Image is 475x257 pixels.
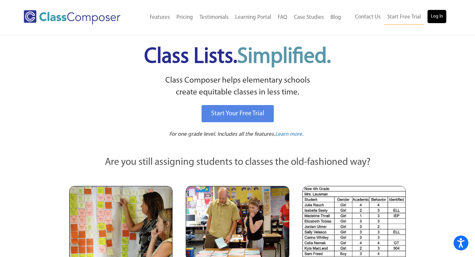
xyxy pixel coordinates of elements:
a: Start Free Trial [384,10,424,25]
a: Start Your Free Trial [202,105,274,122]
span: For one grade level. Includes all the features. [169,131,275,137]
nav: Header Menu [344,10,446,25]
span: Start Your Free Trial [211,110,264,117]
p: Are you still assigning students to classes the old-fashioned way? [69,155,406,170]
span: Class Lists. [144,46,331,68]
span: Learn more. [275,131,303,137]
a: FAQ [274,10,291,25]
nav: Header Menu [136,10,344,25]
a: Blog [327,10,344,25]
a: Learn more. [275,130,303,139]
a: Pricing [173,10,196,25]
p: Class Composer helps elementary schools create equitable classes in less time. [68,75,407,99]
span: Simplified. [237,46,331,68]
a: Log In [427,10,446,23]
a: Case Studies [291,10,327,25]
a: Learning Portal [232,10,274,25]
a: Features [146,10,173,25]
a: Testimonials [196,10,232,25]
img: Class Composer [24,10,120,24]
a: Contact Us [352,10,384,24]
